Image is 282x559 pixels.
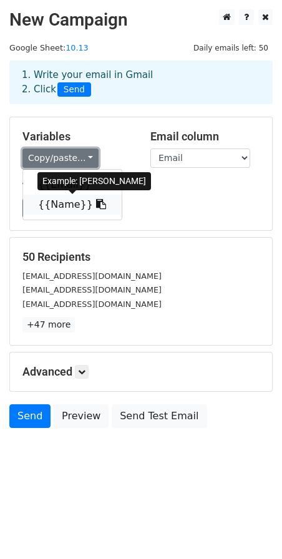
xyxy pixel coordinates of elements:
[12,68,270,97] div: 1. Write your email in Gmail 2. Click
[189,41,273,55] span: Daily emails left: 50
[9,404,51,428] a: Send
[54,404,109,428] a: Preview
[22,148,99,168] a: Copy/paste...
[220,499,282,559] iframe: Chat Widget
[22,365,260,379] h5: Advanced
[9,43,89,52] small: Google Sheet:
[22,130,132,143] h5: Variables
[22,285,162,294] small: [EMAIL_ADDRESS][DOMAIN_NAME]
[23,195,122,215] a: {{Name}}
[37,172,151,190] div: Example: [PERSON_NAME]
[57,82,91,97] span: Send
[220,499,282,559] div: 聊天小组件
[22,271,162,281] small: [EMAIL_ADDRESS][DOMAIN_NAME]
[22,299,162,309] small: [EMAIL_ADDRESS][DOMAIN_NAME]
[22,317,75,333] a: +47 more
[9,9,273,31] h2: New Campaign
[23,175,122,195] a: {{Email}}
[112,404,207,428] a: Send Test Email
[150,130,260,143] h5: Email column
[66,43,89,52] a: 10.13
[22,250,260,264] h5: 50 Recipients
[189,43,273,52] a: Daily emails left: 50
